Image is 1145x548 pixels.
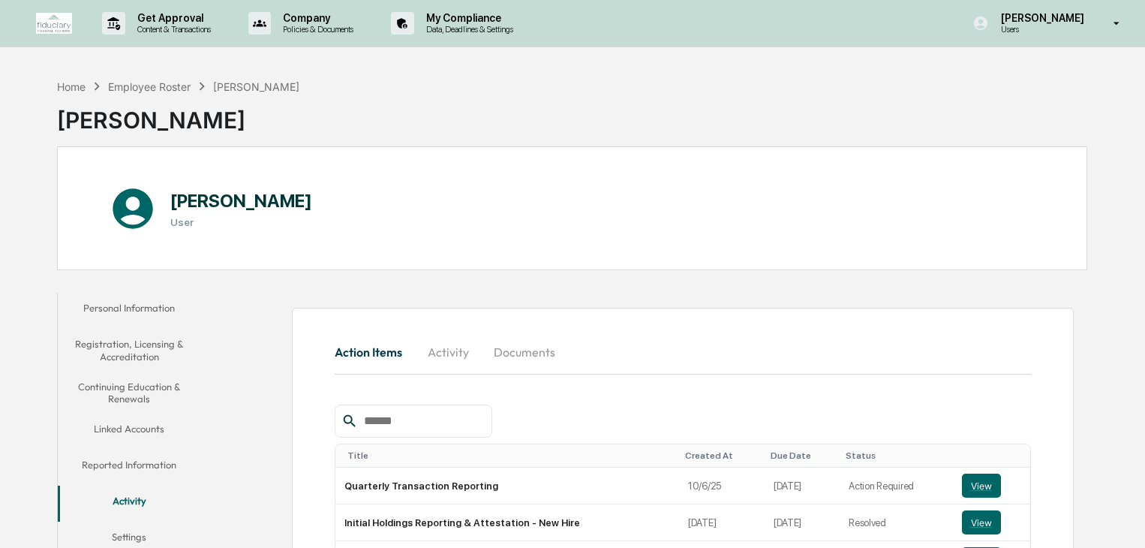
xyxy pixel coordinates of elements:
[58,329,201,372] button: Registration, Licensing & Accreditation
[765,504,840,541] td: [DATE]
[989,24,1092,35] p: Users
[58,414,201,450] button: Linked Accounts
[989,12,1092,24] p: [PERSON_NAME]
[771,450,834,461] div: Toggle SortBy
[335,504,679,541] td: Initial Holdings Reporting & Attestation - New Hire
[58,372,201,414] button: Continuing Education & Renewals
[962,510,1021,534] a: View
[335,334,414,370] button: Action Items
[840,504,953,541] td: Resolved
[846,450,947,461] div: Toggle SortBy
[414,334,482,370] button: Activity
[57,80,86,93] div: Home
[125,12,218,24] p: Get Approval
[679,504,765,541] td: [DATE]
[1097,498,1137,539] iframe: Open customer support
[170,216,312,228] h3: User
[335,468,679,504] td: Quarterly Transaction Reporting
[271,24,361,35] p: Policies & Documents
[482,334,567,370] button: Documents
[414,12,521,24] p: My Compliance
[965,450,1024,461] div: Toggle SortBy
[58,450,201,486] button: Reported Information
[335,334,1031,370] div: secondary tabs example
[170,190,312,212] h1: [PERSON_NAME]
[271,12,361,24] p: Company
[108,80,191,93] div: Employee Roster
[840,468,953,504] td: Action Required
[58,293,201,329] button: Personal Information
[685,450,759,461] div: Toggle SortBy
[765,468,840,504] td: [DATE]
[414,24,521,35] p: Data, Deadlines & Settings
[213,80,299,93] div: [PERSON_NAME]
[679,468,765,504] td: 10/6/25
[962,510,1001,534] button: View
[58,486,201,522] button: Activity
[962,474,1021,498] a: View
[125,24,218,35] p: Content & Transactions
[36,13,72,34] img: logo
[57,95,300,134] div: [PERSON_NAME]
[347,450,673,461] div: Toggle SortBy
[962,474,1001,498] button: View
